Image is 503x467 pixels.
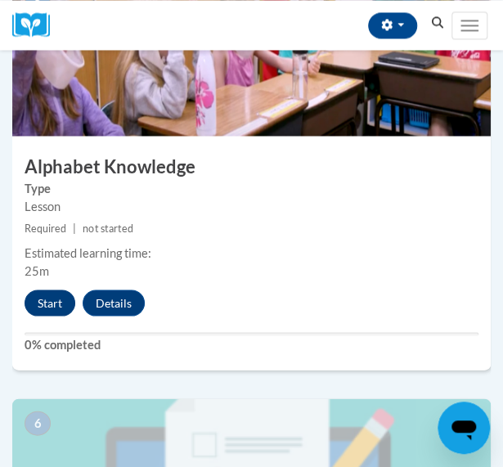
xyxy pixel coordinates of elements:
button: Start [25,290,75,316]
label: Type [25,179,478,197]
iframe: Button to launch messaging window [438,402,490,454]
button: Account Settings [368,12,417,38]
button: Details [83,290,145,316]
button: Search [425,13,450,33]
span: Required [25,222,66,234]
img: Logo brand [12,12,61,38]
div: Estimated learning time: [25,244,478,262]
a: Cox Campus [12,12,61,38]
div: Lesson [25,197,478,215]
h3: Alphabet Knowledge [12,154,491,179]
span: 25m [25,263,49,277]
span: 6 [25,411,51,435]
span: | [73,222,76,234]
label: 0% completed [25,335,478,353]
span: not started [83,222,132,234]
